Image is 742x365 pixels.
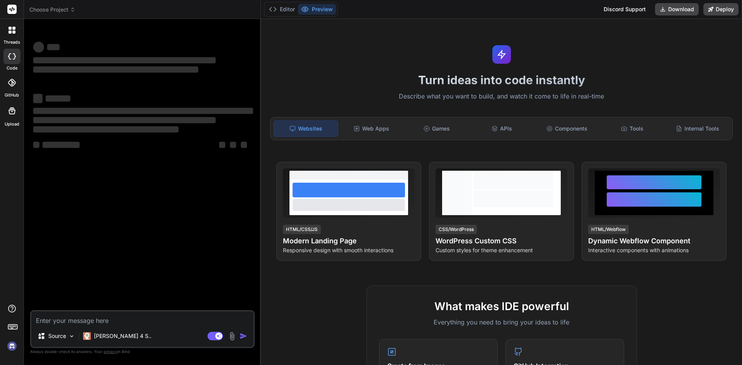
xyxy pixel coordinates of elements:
[219,142,225,148] span: ‌
[5,340,19,353] img: signin
[265,92,737,102] p: Describe what you want to build, and watch it come to life in real-time
[240,332,247,340] img: icon
[283,246,415,254] p: Responsive design with smooth interactions
[241,142,247,148] span: ‌
[405,121,469,137] div: Games
[535,121,599,137] div: Components
[3,39,20,46] label: threads
[379,298,624,314] h2: What makes IDE powerful
[436,246,567,254] p: Custom styles for theme enhancement
[298,4,336,15] button: Preview
[266,4,298,15] button: Editor
[33,108,253,114] span: ‌
[588,236,720,246] h4: Dynamic Webflow Component
[230,142,236,148] span: ‌
[436,236,567,246] h4: WordPress Custom CSS
[33,66,198,73] span: ‌
[665,121,729,137] div: Internal Tools
[33,42,44,53] span: ‌
[5,121,19,127] label: Upload
[470,121,534,137] div: APIs
[33,94,43,103] span: ‌
[33,126,179,132] span: ‌
[283,236,415,246] h4: Modern Landing Page
[7,65,17,71] label: code
[29,6,75,14] span: Choose Project
[47,44,60,50] span: ‌
[68,333,75,340] img: Pick Models
[46,95,70,102] span: ‌
[5,92,19,98] label: GitHub
[436,225,477,234] div: CSS/WordPress
[379,317,624,327] p: Everything you need to bring your ideas to life
[588,246,720,254] p: Interactive components with animations
[43,142,80,148] span: ‌
[33,117,216,123] span: ‌
[599,3,650,15] div: Discord Support
[655,3,699,15] button: Download
[703,3,739,15] button: Deploy
[48,332,66,340] p: Source
[94,332,151,340] p: [PERSON_NAME] 4 S..
[33,57,216,63] span: ‌
[340,121,403,137] div: Web Apps
[274,121,338,137] div: Websites
[228,332,237,341] img: attachment
[33,142,39,148] span: ‌
[104,349,117,354] span: privacy
[265,73,737,87] h1: Turn ideas into code instantly
[588,225,629,234] div: HTML/Webflow
[601,121,664,137] div: Tools
[283,225,321,234] div: HTML/CSS/JS
[30,348,255,355] p: Always double-check its answers. Your in Bind
[83,332,91,340] img: Claude 4 Sonnet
